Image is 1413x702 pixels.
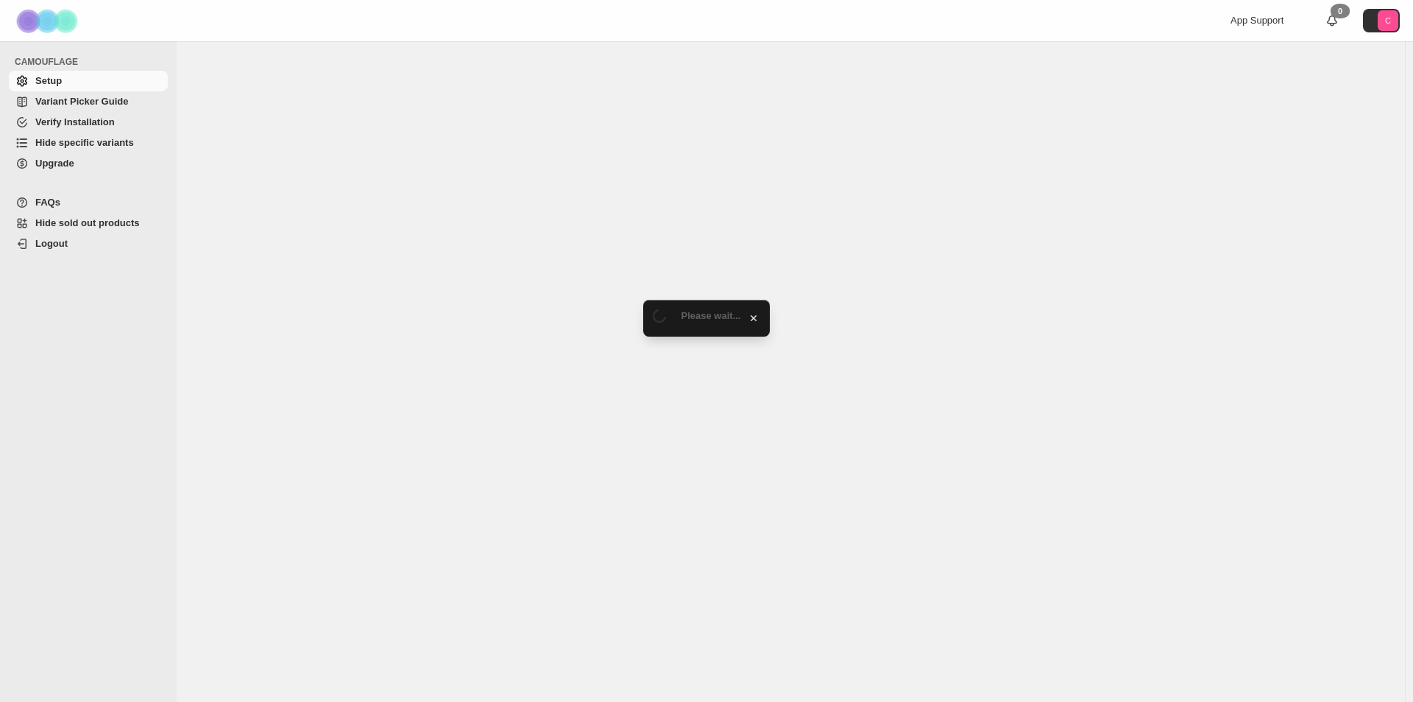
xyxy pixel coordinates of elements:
span: App Support [1230,15,1283,26]
a: Setup [9,71,168,91]
span: Variant Picker Guide [35,96,128,107]
div: 0 [1331,4,1350,18]
button: Avatar with initials C [1363,9,1400,32]
span: Hide sold out products [35,217,140,228]
a: Hide specific variants [9,133,168,153]
a: Variant Picker Guide [9,91,168,112]
span: Hide specific variants [35,137,134,148]
text: C [1385,16,1391,25]
a: FAQs [9,192,168,213]
span: Please wait... [681,310,741,321]
span: Avatar with initials C [1378,10,1398,31]
a: Upgrade [9,153,168,174]
img: Camouflage [12,1,85,41]
a: 0 [1325,13,1339,28]
span: Setup [35,75,62,86]
span: Upgrade [35,158,74,169]
span: CAMOUFLAGE [15,56,169,68]
a: Hide sold out products [9,213,168,234]
a: Logout [9,234,168,254]
span: Verify Installation [35,116,115,127]
span: FAQs [35,197,60,208]
a: Verify Installation [9,112,168,133]
span: Logout [35,238,68,249]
